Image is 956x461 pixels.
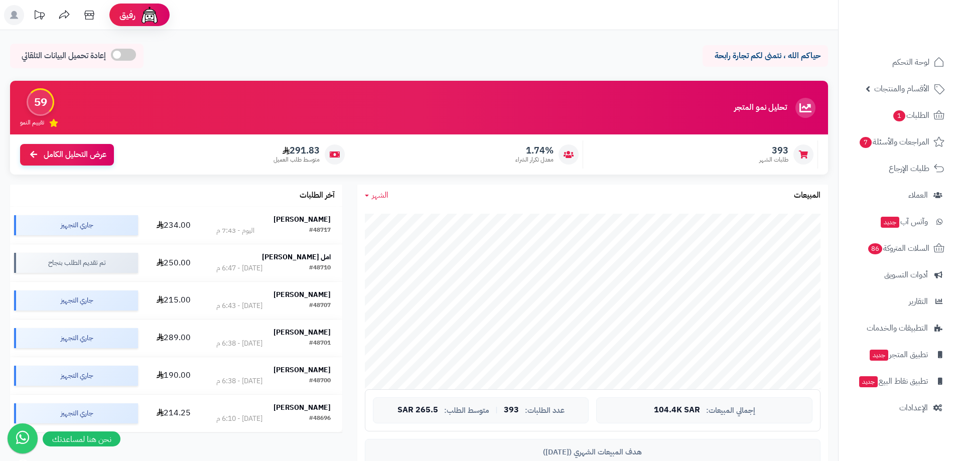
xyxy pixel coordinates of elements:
span: جديد [881,217,899,228]
span: تطبيق المتجر [869,348,928,362]
span: العملاء [908,188,928,202]
span: | [495,406,498,414]
img: ai-face.png [140,5,160,25]
span: الإعدادات [899,401,928,415]
h3: آخر الطلبات [300,191,335,200]
a: أدوات التسويق [845,263,950,287]
div: تم تقديم الطلب بنجاح [14,253,138,273]
span: رفيق [119,9,135,21]
span: 86 [868,243,882,254]
h3: تحليل نمو المتجر [734,103,787,112]
span: التقارير [909,294,928,309]
span: 393 [759,145,788,156]
div: #48707 [309,301,331,311]
div: [DATE] - 6:43 م [216,301,262,311]
a: تحديثات المنصة [27,5,52,28]
strong: [PERSON_NAME] [274,327,331,338]
div: هدف المبيعات الشهري ([DATE]) [373,447,812,457]
span: معدل تكرار الشراء [515,156,554,164]
div: [DATE] - 6:38 م [216,376,262,386]
div: #48717 [309,226,331,236]
a: العملاء [845,183,950,207]
span: طلبات الإرجاع [889,162,929,176]
span: متوسط الطلب: [444,406,489,415]
span: 1.74% [515,145,554,156]
span: المراجعات والأسئلة [859,135,929,149]
span: 393 [504,406,519,415]
span: عدد الطلبات: [525,406,565,415]
td: 289.00 [142,320,205,357]
strong: [PERSON_NAME] [274,365,331,375]
span: متوسط طلب العميل [274,156,320,164]
div: [DATE] - 6:38 م [216,339,262,349]
span: التطبيقات والخدمات [867,321,928,335]
td: 190.00 [142,357,205,394]
img: logo-2.png [888,28,946,49]
a: عرض التحليل الكامل [20,144,114,166]
div: جاري التجهيز [14,403,138,423]
span: 291.83 [274,145,320,156]
strong: [PERSON_NAME] [274,214,331,225]
span: طلبات الشهر [759,156,788,164]
span: الشهر [372,189,388,201]
a: التقارير [845,289,950,314]
a: تطبيق نقاط البيعجديد [845,369,950,393]
a: المراجعات والأسئلة7 [845,130,950,154]
span: 265.5 SAR [397,406,438,415]
span: إعادة تحميل البيانات التلقائي [22,50,106,62]
div: جاري التجهيز [14,215,138,235]
span: إجمالي المبيعات: [706,406,755,415]
strong: [PERSON_NAME] [274,289,331,300]
div: #48700 [309,376,331,386]
span: لوحة التحكم [892,55,929,69]
span: عرض التحليل الكامل [44,149,106,161]
a: الشهر [365,190,388,201]
span: الأقسام والمنتجات [874,82,929,96]
a: تطبيق المتجرجديد [845,343,950,367]
a: التطبيقات والخدمات [845,316,950,340]
span: 104.4K SAR [654,406,700,415]
div: #48701 [309,339,331,349]
span: السلات المتروكة [867,241,929,255]
span: وآتس آب [880,215,928,229]
span: الطلبات [892,108,929,122]
div: #48696 [309,414,331,424]
span: تطبيق نقاط البيع [858,374,928,388]
td: 215.00 [142,282,205,319]
a: وآتس آبجديد [845,210,950,234]
div: #48710 [309,263,331,273]
span: تقييم النمو [20,118,44,127]
a: السلات المتروكة86 [845,236,950,260]
a: طلبات الإرجاع [845,157,950,181]
td: 234.00 [142,207,205,244]
div: [DATE] - 6:10 م [216,414,262,424]
td: 250.00 [142,244,205,281]
span: 7 [860,137,872,148]
h3: المبيعات [794,191,821,200]
div: اليوم - 7:43 م [216,226,254,236]
div: جاري التجهيز [14,328,138,348]
a: الإعدادات [845,396,950,420]
div: جاري التجهيز [14,366,138,386]
div: جاري التجهيز [14,290,138,311]
a: لوحة التحكم [845,50,950,74]
span: جديد [870,350,888,361]
span: أدوات التسويق [884,268,928,282]
strong: [PERSON_NAME] [274,402,331,413]
a: الطلبات1 [845,103,950,127]
strong: امل [PERSON_NAME] [262,252,331,262]
span: 1 [893,110,905,121]
span: جديد [859,376,878,387]
p: حياكم الله ، نتمنى لكم تجارة رابحة [710,50,821,62]
td: 214.25 [142,395,205,432]
div: [DATE] - 6:47 م [216,263,262,273]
